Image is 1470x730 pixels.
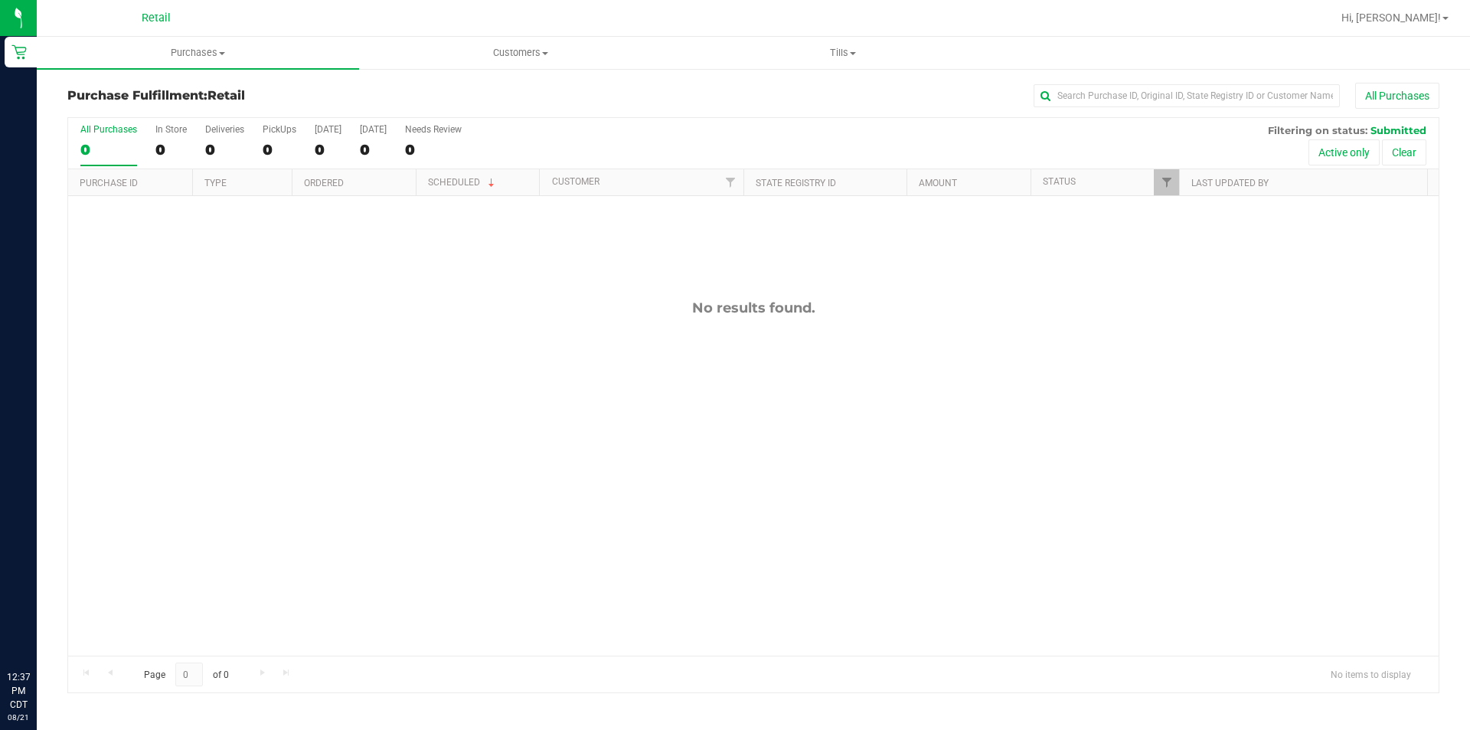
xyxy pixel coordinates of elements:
[37,37,359,69] a: Purchases
[681,37,1004,69] a: Tills
[359,37,681,69] a: Customers
[919,178,957,188] a: Amount
[68,300,1439,316] div: No results found.
[80,124,137,135] div: All Purchases
[7,670,30,712] p: 12:37 PM CDT
[304,178,344,188] a: Ordered
[360,46,681,60] span: Customers
[80,141,137,159] div: 0
[1341,11,1441,24] span: Hi, [PERSON_NAME]!
[1355,83,1439,109] button: All Purchases
[1382,139,1426,165] button: Clear
[142,11,171,25] span: Retail
[131,663,241,686] span: Page of 0
[15,607,61,653] iframe: Resource center
[360,124,387,135] div: [DATE]
[756,178,836,188] a: State Registry ID
[1370,124,1426,136] span: Submitted
[1268,124,1367,136] span: Filtering on status:
[204,178,227,188] a: Type
[7,712,30,723] p: 08/21
[718,169,743,195] a: Filter
[155,141,187,159] div: 0
[263,124,296,135] div: PickUps
[80,178,138,188] a: Purchase ID
[37,46,359,60] span: Purchases
[155,124,187,135] div: In Store
[360,141,387,159] div: 0
[1154,169,1179,195] a: Filter
[1191,178,1269,188] a: Last Updated By
[552,176,599,187] a: Customer
[205,124,244,135] div: Deliveries
[1034,84,1340,107] input: Search Purchase ID, Original ID, State Registry ID or Customer Name...
[1308,139,1380,165] button: Active only
[315,124,341,135] div: [DATE]
[1318,663,1423,686] span: No items to display
[405,141,462,159] div: 0
[207,88,245,103] span: Retail
[682,46,1003,60] span: Tills
[263,141,296,159] div: 0
[405,124,462,135] div: Needs Review
[315,141,341,159] div: 0
[11,44,27,60] inline-svg: Retail
[205,141,244,159] div: 0
[428,177,498,188] a: Scheduled
[1043,176,1076,187] a: Status
[67,89,524,103] h3: Purchase Fulfillment:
